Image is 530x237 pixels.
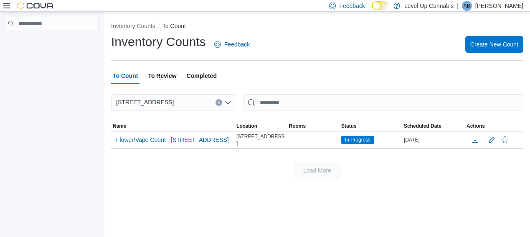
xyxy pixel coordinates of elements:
input: Dark Mode [372,1,389,10]
span: In Progress [345,136,370,144]
span: Flower/Vape Count - [STREET_ADDRESS] [116,136,229,144]
div: [DATE] [402,135,465,145]
span: Rooms [289,123,306,129]
span: AB [464,1,470,11]
nav: Complex example [5,32,99,52]
button: Clear input [216,99,222,106]
span: [STREET_ADDRESS] [116,97,174,107]
p: | [457,1,459,11]
p: [PERSON_NAME] [475,1,523,11]
button: To Count [162,23,186,29]
span: Load More [303,166,331,175]
button: Status [340,121,402,131]
span: [STREET_ADDRESS] [236,133,285,147]
button: Scheduled Date [402,121,465,131]
input: This is a search bar. After typing your query, hit enter to filter the results lower in the page. [243,94,523,111]
span: Location [236,123,257,129]
button: Rooms [287,121,340,131]
button: Location [235,121,287,131]
span: In Progress [341,136,374,144]
span: Create New Count [470,40,518,49]
button: Name [111,121,235,131]
span: To Review [148,67,176,84]
div: Aden Blahut [462,1,472,11]
button: Inventory Counts [111,23,155,29]
button: Load More [294,162,341,179]
span: Scheduled Date [404,123,441,129]
button: Open list of options [225,99,231,106]
a: Feedback [211,36,253,53]
span: Name [113,123,127,129]
h1: Inventory Counts [111,33,206,50]
span: Completed [187,67,217,84]
nav: An example of EuiBreadcrumbs [111,22,523,32]
span: Feedback [339,2,365,10]
img: Cova [17,2,54,10]
p: Level Up Cannabis [404,1,454,11]
span: Status [341,123,357,129]
button: Edit count details [487,134,497,146]
button: Flower/Vape Count - [STREET_ADDRESS] [113,134,232,146]
button: Create New Count [465,36,523,53]
span: Actions [467,123,485,129]
span: Feedback [224,40,250,49]
span: To Count [113,67,138,84]
button: Delete [500,135,510,145]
